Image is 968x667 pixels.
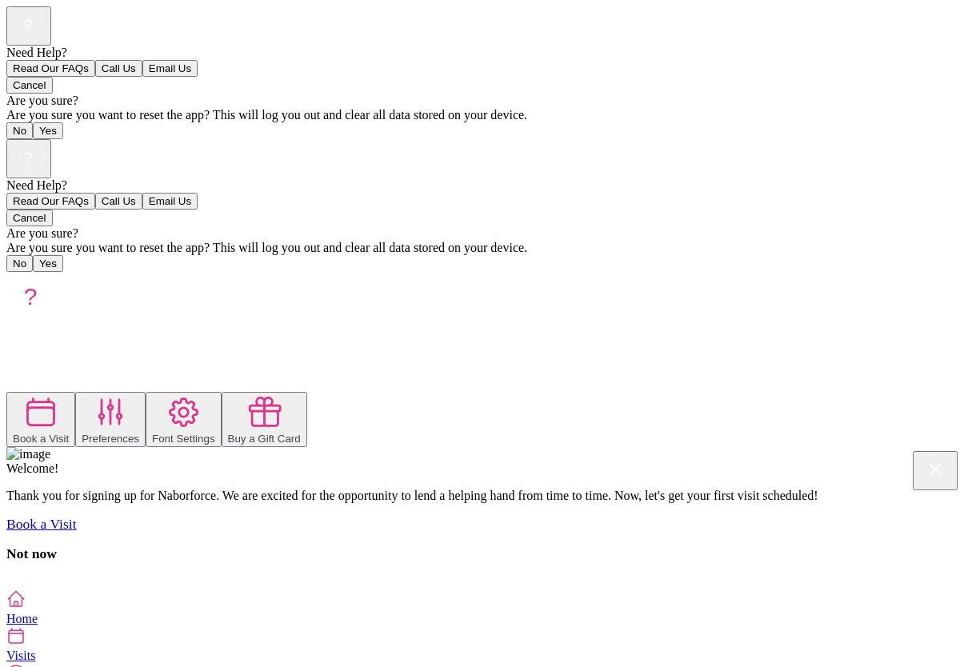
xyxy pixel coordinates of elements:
img: image [6,447,50,461]
p: Thank you for signing up for Naborforce. We are excited for the opportunity to lend a helping han... [6,489,962,503]
a: Home [6,589,962,625]
button: Email Us [142,60,198,77]
button: No [6,255,33,272]
div: Are you sure you want to reset the app? This will log you out and clear all data stored on your d... [6,108,962,122]
div: Need Help? [6,178,962,193]
a: Visits [6,626,962,662]
a: Book a Visit [6,516,77,532]
div: Welcome! [6,461,962,476]
button: Yes [33,255,63,272]
div: Buy a Gift Card [228,433,301,445]
div: Are you sure you want to reset the app? This will log you out and clear all data stored on your d... [6,241,962,255]
div: Are you sure? [6,94,962,108]
button: Cancel [6,77,53,94]
div: Preferences [82,433,139,445]
button: No [6,122,33,139]
div: Need Help? [6,46,962,60]
button: Font Settings [146,392,222,447]
button: Read Our FAQs [6,193,95,210]
button: Call Us [95,60,142,77]
button: Call Us [95,193,142,210]
button: Preferences [75,392,146,447]
img: avatar [6,272,54,320]
div: Book a Visit [13,433,69,445]
button: Read Our FAQs [6,60,95,77]
div: Are you sure? [6,226,962,241]
button: Yes [33,122,63,139]
button: Book a Visit [6,392,75,447]
button: Buy a Gift Card [222,392,307,447]
a: Not now [6,545,57,561]
div: Font Settings [152,433,215,445]
span: Visits [6,649,35,662]
span: Home [6,612,38,625]
button: Cancel [6,210,53,226]
button: Email Us [142,193,198,210]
